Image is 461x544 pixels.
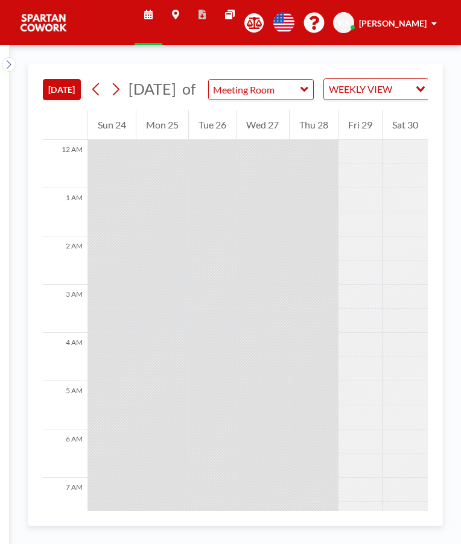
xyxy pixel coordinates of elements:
div: 5 AM [43,381,87,429]
div: Thu 28 [290,110,338,140]
div: Wed 27 [237,110,288,140]
div: 6 AM [43,429,87,478]
div: Fri 29 [339,110,382,140]
div: Search for option [324,79,428,100]
div: 3 AM [43,285,87,333]
span: [DATE] [129,80,176,98]
div: 2 AM [43,236,87,285]
div: Mon 25 [136,110,188,140]
div: 4 AM [43,333,87,381]
img: organization-logo [19,11,68,35]
div: Tue 26 [189,110,236,140]
span: [PERSON_NAME] [359,18,427,28]
span: of [182,80,196,98]
span: WEEKLY VIEW [326,81,395,97]
div: 1 AM [43,188,87,236]
div: 12 AM [43,140,87,188]
div: Sun 24 [88,110,136,140]
button: [DATE] [43,79,81,100]
div: 7 AM [43,478,87,526]
input: Search for option [396,81,409,97]
div: Sat 30 [383,110,428,140]
span: KS [339,17,349,28]
input: Meeting Room [209,80,301,100]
